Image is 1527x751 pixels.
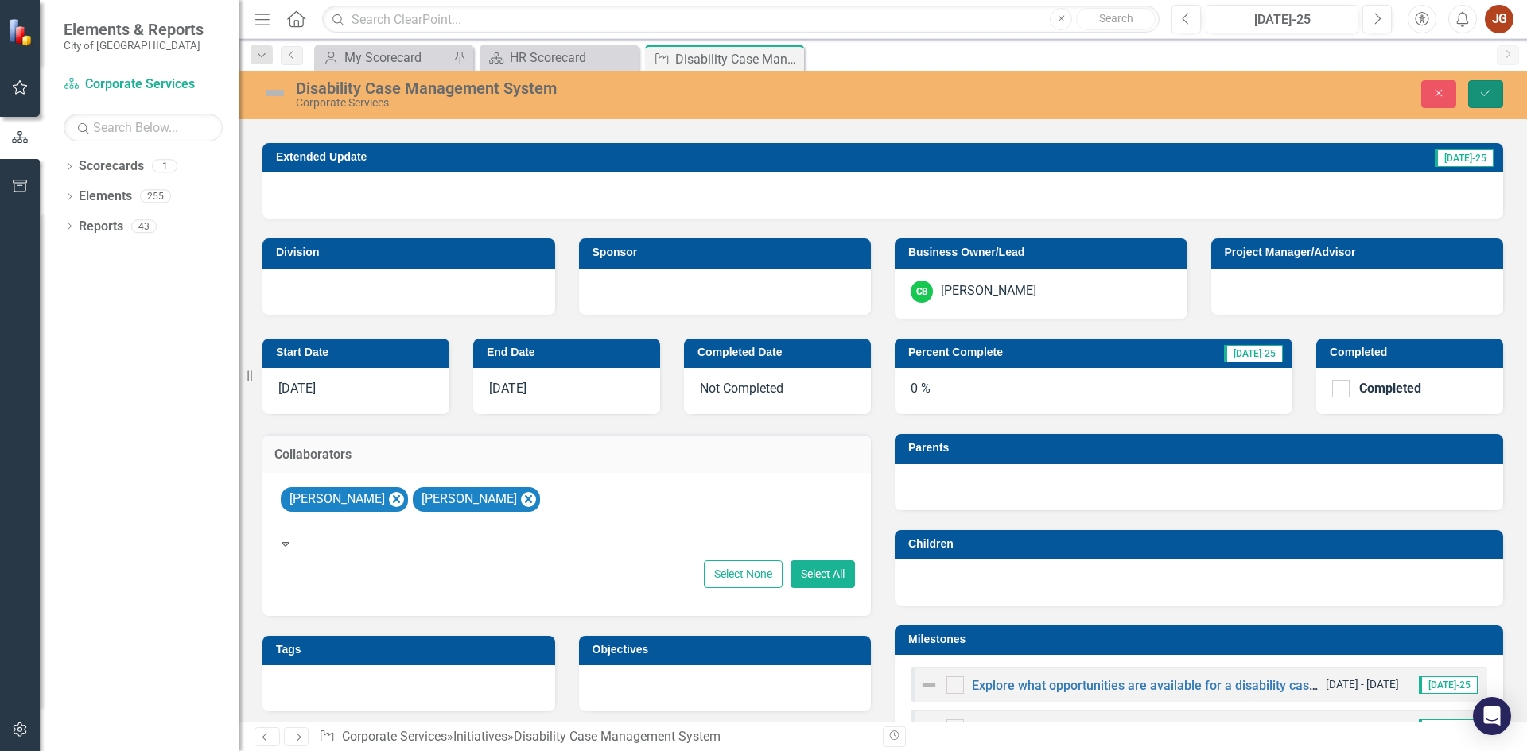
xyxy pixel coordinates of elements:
[296,97,958,109] div: Corporate Services
[941,282,1036,300] div: [PERSON_NAME]
[514,729,721,744] div: Disability Case Management System
[64,114,223,141] input: Search Below...
[1435,149,1494,167] span: [DATE]-25
[342,729,447,744] a: Corporate Services
[908,538,1495,550] h3: Children
[79,188,132,206] a: Elements
[908,246,1179,258] h3: Business Owner/Lead
[675,49,800,69] div: Disability Case Management System
[276,644,547,656] h3: Tags
[908,633,1495,645] h3: Milestones
[911,281,933,303] div: CB
[919,676,938,695] img: Not Defined
[908,346,1138,358] h3: Percent Complete
[278,381,316,396] span: [DATE]
[79,157,144,176] a: Scorecards
[417,488,519,511] div: [PERSON_NAME]
[1206,5,1358,33] button: [DATE]-25
[704,560,783,588] button: Select None
[344,48,449,68] div: My Scorecard
[1326,720,1399,735] small: [DATE] - [DATE]
[593,644,864,656] h3: Objectives
[79,218,123,236] a: Reports
[521,492,536,507] div: Remove Lori McKendry
[1211,10,1353,29] div: [DATE]-25
[262,80,288,106] img: Not Defined
[1330,346,1495,358] h3: Completed
[919,718,938,737] img: Not Defined
[1224,345,1283,362] span: [DATE]-25
[296,79,958,97] div: Disability Case Management System
[489,381,526,396] span: [DATE]
[453,729,507,744] a: Initiatives
[274,447,859,462] h3: Collaborators
[1326,677,1399,692] small: [DATE] - [DATE]
[64,39,204,52] small: City of [GEOGRAPHIC_DATA]
[1099,12,1133,25] span: Search
[510,48,635,68] div: HR Scorecard
[1225,246,1496,258] h3: Project Manager/Advisor
[140,190,171,203] div: 255
[791,560,855,588] button: Select All
[908,442,1495,454] h3: Parents
[276,151,1008,163] h3: Extended Update
[64,20,204,39] span: Elements & Reports
[64,75,223,94] a: Corporate Services
[895,368,1292,414] div: 0 %
[1076,8,1156,30] button: Search
[697,346,863,358] h3: Completed Date
[484,48,635,68] a: HR Scorecard
[487,346,652,358] h3: End Date
[1419,719,1478,737] span: [DATE]-25
[131,219,157,233] div: 43
[389,492,404,507] div: Remove Erin Mackay
[152,160,177,173] div: 1
[276,346,441,358] h3: Start Date
[972,678,1443,693] a: Explore what opportunities are available for a disability case management system.
[8,18,36,46] img: ClearPoint Strategy
[318,48,449,68] a: My Scorecard
[285,488,387,511] div: [PERSON_NAME]
[593,246,864,258] h3: Sponsor
[1419,676,1478,694] span: [DATE]-25
[322,6,1160,33] input: Search ClearPoint...
[1485,5,1513,33] button: JG
[684,368,871,414] div: Not Completed
[276,246,547,258] h3: Division
[1473,697,1511,735] div: Open Intercom Messenger
[319,728,871,746] div: » »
